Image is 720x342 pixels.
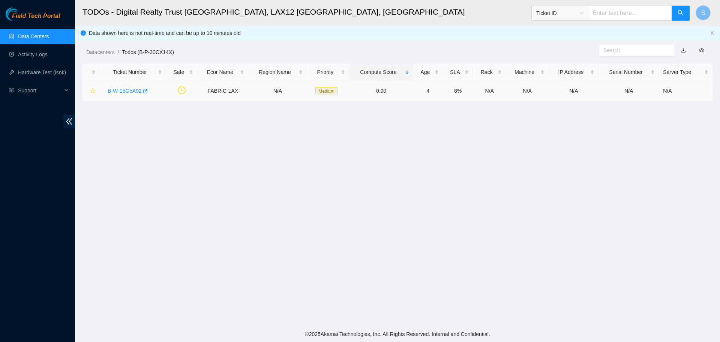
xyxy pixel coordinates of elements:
span: double-left [63,115,75,128]
span: Ticket ID [536,8,583,19]
button: download [675,44,691,56]
a: Datacenters [86,49,114,55]
input: Search [603,46,664,54]
span: search [678,10,684,17]
td: FABRIC-LAX [197,81,248,101]
td: 8% [443,81,473,101]
span: exclamation-circle [178,86,186,94]
span: Medium [315,87,337,95]
a: Akamai TechnologiesField Tech Portal [6,14,60,23]
td: 4 [413,81,443,101]
a: download [681,47,686,53]
span: Field Tech Portal [12,13,60,20]
a: Data Centers [18,33,49,39]
td: 0.00 [349,81,413,101]
td: N/A [248,81,307,101]
td: N/A [598,81,659,101]
span: eye [699,48,704,53]
span: / [117,49,119,55]
a: Activity Logs [18,51,48,57]
a: Todos (B-P-30CX14X) [122,49,174,55]
span: read [9,88,14,93]
img: Akamai Technologies [6,8,38,21]
span: close [710,31,714,35]
button: S [696,5,711,20]
td: N/A [659,81,712,101]
a: B-W-15G5A92 [108,88,142,94]
td: N/A [506,81,549,101]
td: N/A [473,81,506,101]
a: Hardware Test (isok) [18,69,66,75]
button: search [672,6,690,21]
input: Enter text here... [588,6,672,21]
button: close [710,31,714,36]
footer: © 2025 Akamai Technologies, Inc. All Rights Reserved. Internal and Confidential. [75,326,720,342]
button: star [87,85,96,97]
span: Support [18,83,62,98]
span: star [90,88,95,94]
td: N/A [549,81,598,101]
span: S [701,8,705,18]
